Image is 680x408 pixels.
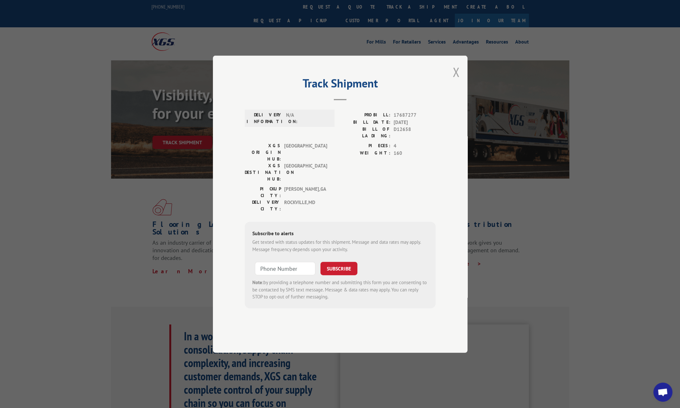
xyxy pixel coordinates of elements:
span: ROCKVILLE , MD [284,199,327,212]
div: by providing a telephone number and submitting this form you are consenting to be contacted by SM... [252,279,428,301]
label: PROBILL: [340,112,390,119]
span: [PERSON_NAME] , GA [284,186,327,199]
span: D12658 [394,126,436,139]
span: 160 [394,149,436,157]
label: BILL OF LADING: [340,126,390,139]
input: Phone Number [255,262,315,275]
span: [GEOGRAPHIC_DATA] [284,142,327,162]
label: WEIGHT: [340,149,390,157]
label: DELIVERY INFORMATION: [247,112,283,125]
span: [DATE] [394,119,436,126]
button: Close modal [452,64,459,80]
span: N/A [286,112,329,125]
label: BILL DATE: [340,119,390,126]
label: DELIVERY CITY: [245,199,281,212]
span: [GEOGRAPHIC_DATA] [284,162,327,182]
button: SUBSCRIBE [320,262,357,275]
label: PICKUP CITY: [245,186,281,199]
label: XGS DESTINATION HUB: [245,162,281,182]
div: Open chat [653,383,672,402]
span: 4 [394,142,436,150]
h2: Track Shipment [245,79,436,91]
div: Subscribe to alerts [252,229,428,239]
span: 17687277 [394,112,436,119]
label: XGS ORIGIN HUB: [245,142,281,162]
label: PIECES: [340,142,390,150]
strong: Note: [252,279,263,285]
div: Get texted with status updates for this shipment. Message and data rates may apply. Message frequ... [252,239,428,253]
